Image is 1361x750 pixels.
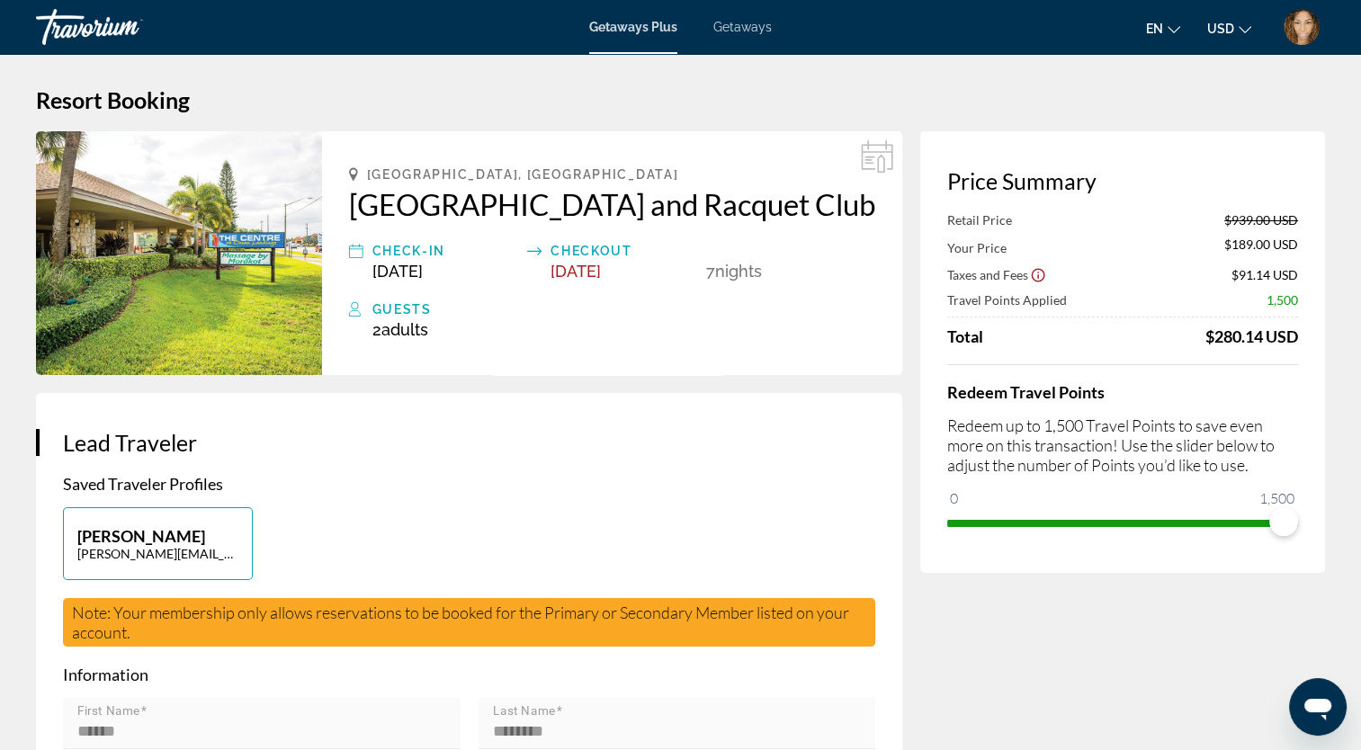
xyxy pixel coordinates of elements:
h3: Price Summary [947,167,1298,194]
button: [PERSON_NAME][PERSON_NAME][EMAIL_ADDRESS][DOMAIN_NAME] [63,507,253,580]
span: 2 [372,320,428,339]
span: ngx-slider [1269,507,1298,536]
span: $189.00 USD [1224,237,1298,256]
a: Getaways [713,20,772,34]
span: 1,500 [1267,292,1298,308]
span: 1,500 [1257,487,1297,509]
span: Taxes and Fees [947,267,1028,282]
a: Getaways Plus [589,20,677,34]
mat-label: Last Name [493,703,556,718]
p: Saved Traveler Profiles [63,474,875,494]
p: [PERSON_NAME][EMAIL_ADDRESS][DOMAIN_NAME] [77,546,238,561]
span: Total [947,326,983,346]
div: $280.14 USD [1205,326,1298,346]
p: Redeem up to 1,500 Travel Points to save even more on this transaction! Use the slider below to a... [947,415,1298,475]
h4: Redeem Travel Points [947,382,1298,402]
h1: Resort Booking [36,86,1325,113]
span: en [1146,22,1163,36]
div: Check-In [372,240,518,262]
span: $91.14 USD [1231,267,1298,282]
span: Travel Points Applied [947,292,1067,308]
span: Adults [381,320,428,339]
a: Travorium [36,4,216,50]
span: 0 [947,487,961,509]
span: USD [1207,22,1234,36]
div: Checkout [551,240,696,262]
a: [GEOGRAPHIC_DATA] and Racquet Club [349,186,875,222]
img: Ocean Landings Resort and Racquet Club [36,131,322,375]
img: User image [1284,9,1320,45]
iframe: Button to launch messaging window [1289,678,1347,736]
span: Nights [715,262,762,281]
button: Show Taxes and Fees disclaimer [1030,266,1046,282]
ngx-slider: ngx-slider [947,520,1298,523]
button: User Menu [1278,8,1325,46]
button: Change currency [1207,15,1251,41]
span: Note: Your membership only allows reservations to be booked for the Primary or Secondary Member l... [72,603,849,642]
mat-label: First Name [77,703,140,718]
span: $939.00 USD [1224,212,1298,228]
span: 7 [706,262,715,281]
span: Retail Price [947,212,1012,228]
span: [GEOGRAPHIC_DATA], [GEOGRAPHIC_DATA] [367,167,678,182]
button: Show Taxes and Fees breakdown [947,265,1046,283]
span: Your Price [947,240,1007,255]
div: Guests [372,299,875,320]
p: Information [63,665,875,684]
p: [PERSON_NAME] [77,526,238,546]
button: Change language [1146,15,1180,41]
span: [DATE] [551,262,601,281]
h3: Lead Traveler [63,429,875,456]
span: [DATE] [372,262,423,281]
